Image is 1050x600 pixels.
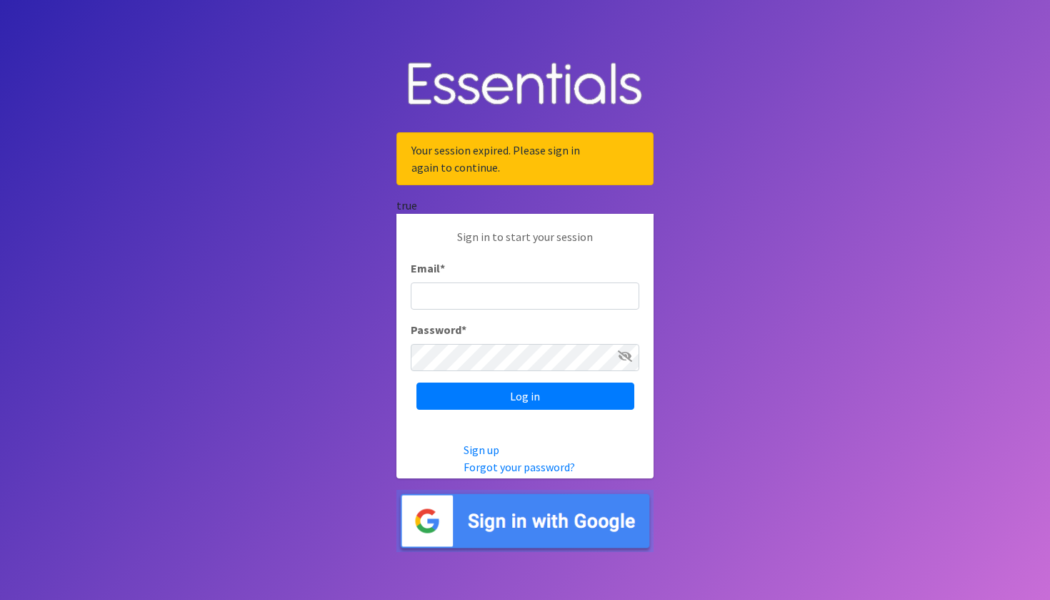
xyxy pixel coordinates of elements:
[396,132,654,185] div: Your session expired. Please sign in again to continue.
[411,260,445,277] label: Email
[440,261,445,275] abbr: required
[411,228,639,260] p: Sign in to start your session
[464,460,575,474] a: Forgot your password?
[396,490,654,552] img: Sign in with Google
[411,321,466,338] label: Password
[461,323,466,337] abbr: required
[396,197,654,214] div: true
[464,443,499,457] a: Sign up
[416,383,634,410] input: Log in
[396,48,654,122] img: Human Essentials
